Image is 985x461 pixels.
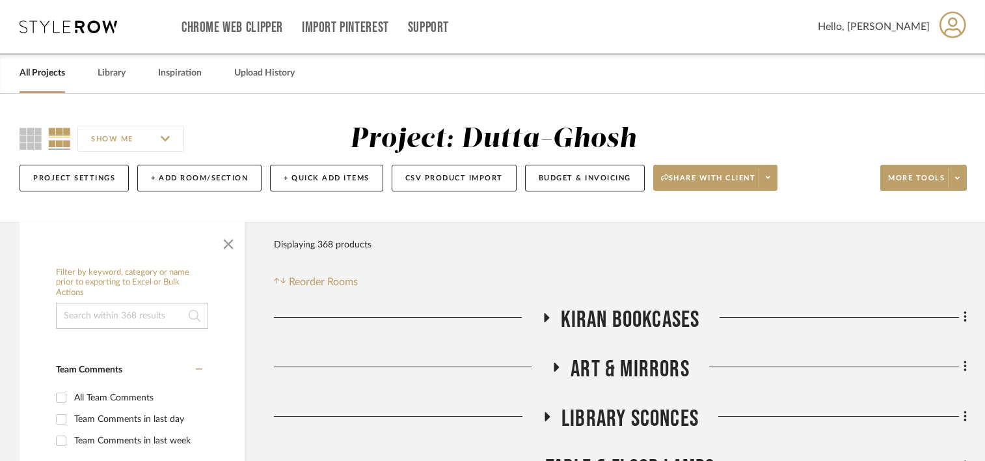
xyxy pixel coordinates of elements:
a: Support [408,22,449,33]
div: All Team Comments [74,387,199,408]
button: Project Settings [20,165,129,191]
div: Team Comments in last week [74,430,199,451]
a: Library [98,64,126,82]
button: + Quick Add Items [270,165,383,191]
button: Share with client [653,165,778,191]
a: Import Pinterest [302,22,389,33]
div: Displaying 368 products [274,232,371,258]
button: CSV Product Import [392,165,517,191]
span: Share with client [661,173,756,193]
button: Budget & Invoicing [525,165,645,191]
button: More tools [880,165,967,191]
a: All Projects [20,64,65,82]
input: Search within 368 results [56,303,208,329]
a: Upload History [234,64,295,82]
span: Team Comments [56,365,122,374]
div: Team Comments in last day [74,409,199,430]
div: Project: Dutta-Ghosh [350,126,636,153]
span: Hello, [PERSON_NAME] [818,19,930,35]
h6: Filter by keyword, category or name prior to exporting to Excel or Bulk Actions [56,268,208,298]
button: Close [215,229,241,255]
span: Kiran Bookcases [561,306,700,334]
span: More tools [888,173,945,193]
button: Reorder Rooms [274,274,358,290]
span: Art & Mirrors [571,356,690,384]
span: Reorder Rooms [289,274,358,290]
button: + Add Room/Section [137,165,262,191]
a: Chrome Web Clipper [182,22,283,33]
a: Inspiration [158,64,202,82]
span: Library Sconces [561,405,699,433]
